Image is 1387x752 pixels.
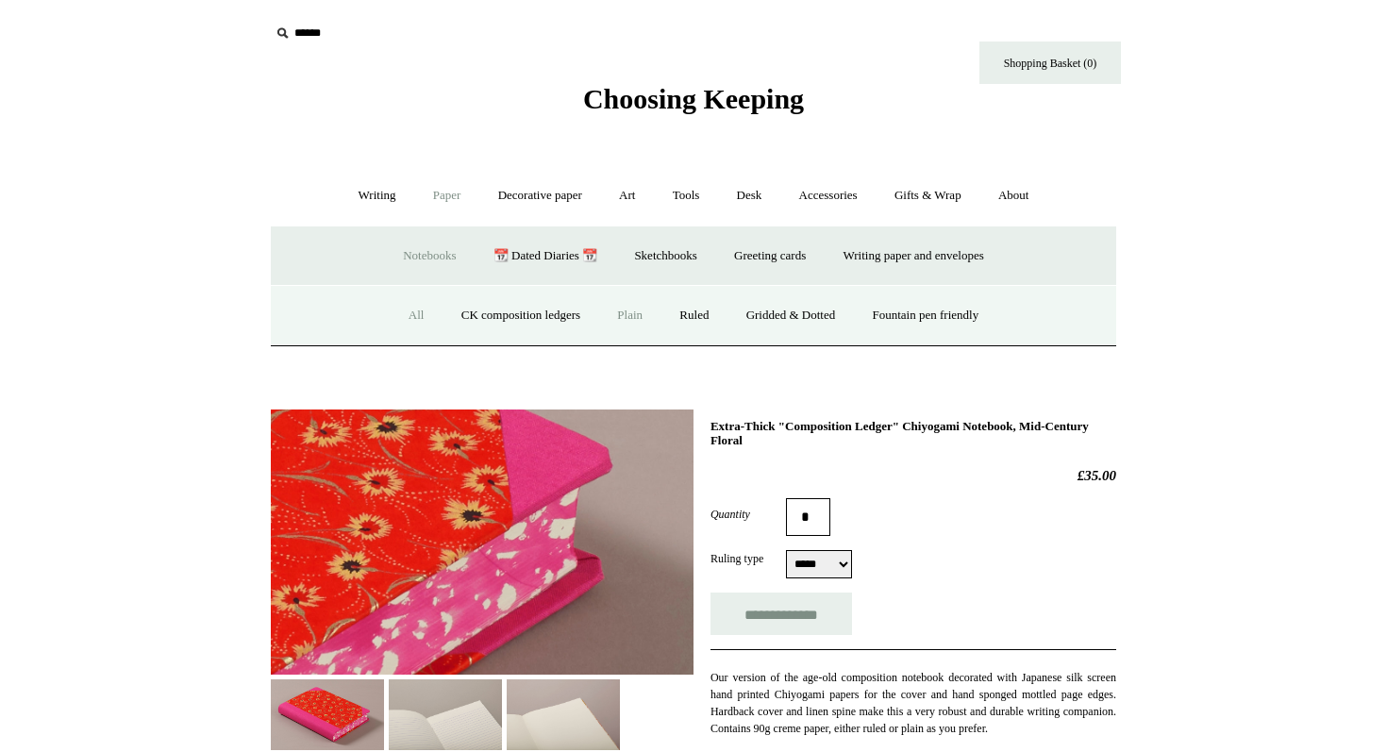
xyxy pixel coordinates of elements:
a: Writing [342,171,413,221]
a: Greeting cards [717,231,823,281]
label: Quantity [710,506,786,523]
a: Tools [656,171,717,221]
span: Our version of the age-old composition notebook decorated with Japanese silk screen hand printed ... [710,671,1116,735]
a: Gridded & Dotted [729,291,853,341]
a: Ruled [662,291,726,341]
span: Choosing Keeping [583,83,804,114]
a: Fountain pen friendly [856,291,996,341]
a: Writing paper and envelopes [827,231,1001,281]
a: Art [602,171,652,221]
a: Accessories [782,171,875,221]
img: Extra-Thick "Composition Ledger" Chiyogami Notebook, Mid-Century Floral [389,679,502,750]
a: CK composition ledgers [444,291,597,341]
a: Sketchbooks [617,231,713,281]
img: Extra-Thick "Composition Ledger" Chiyogami Notebook, Mid-Century Floral [271,409,693,675]
a: Plain [600,291,660,341]
img: Extra-Thick "Composition Ledger" Chiyogami Notebook, Mid-Century Floral [507,679,620,750]
a: Choosing Keeping [583,98,804,111]
a: About [981,171,1046,221]
label: Ruling type [710,550,786,567]
a: Shopping Basket (0) [979,42,1121,84]
a: 📆 Dated Diaries 📆 [476,231,614,281]
a: Paper [416,171,478,221]
a: All [392,291,442,341]
a: Decorative paper [481,171,599,221]
a: Notebooks [386,231,473,281]
a: Desk [720,171,779,221]
a: Gifts & Wrap [877,171,978,221]
h1: Extra-Thick "Composition Ledger" Chiyogami Notebook, Mid-Century Floral [710,419,1116,448]
img: Extra-Thick "Composition Ledger" Chiyogami Notebook, Mid-Century Floral [271,679,384,750]
h2: £35.00 [710,467,1116,484]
